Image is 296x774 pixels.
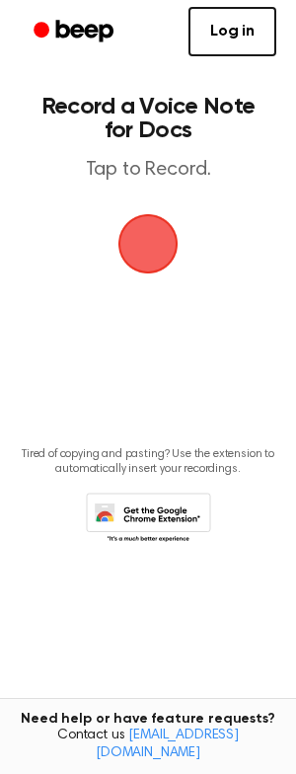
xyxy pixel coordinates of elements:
[36,95,260,142] h1: Record a Voice Note for Docs
[12,728,284,762] span: Contact us
[96,729,239,760] a: [EMAIL_ADDRESS][DOMAIN_NAME]
[16,447,280,477] p: Tired of copying and pasting? Use the extension to automatically insert your recordings.
[36,158,260,183] p: Tap to Record.
[188,7,276,56] a: Log in
[118,214,178,273] img: Beep Logo
[20,13,131,51] a: Beep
